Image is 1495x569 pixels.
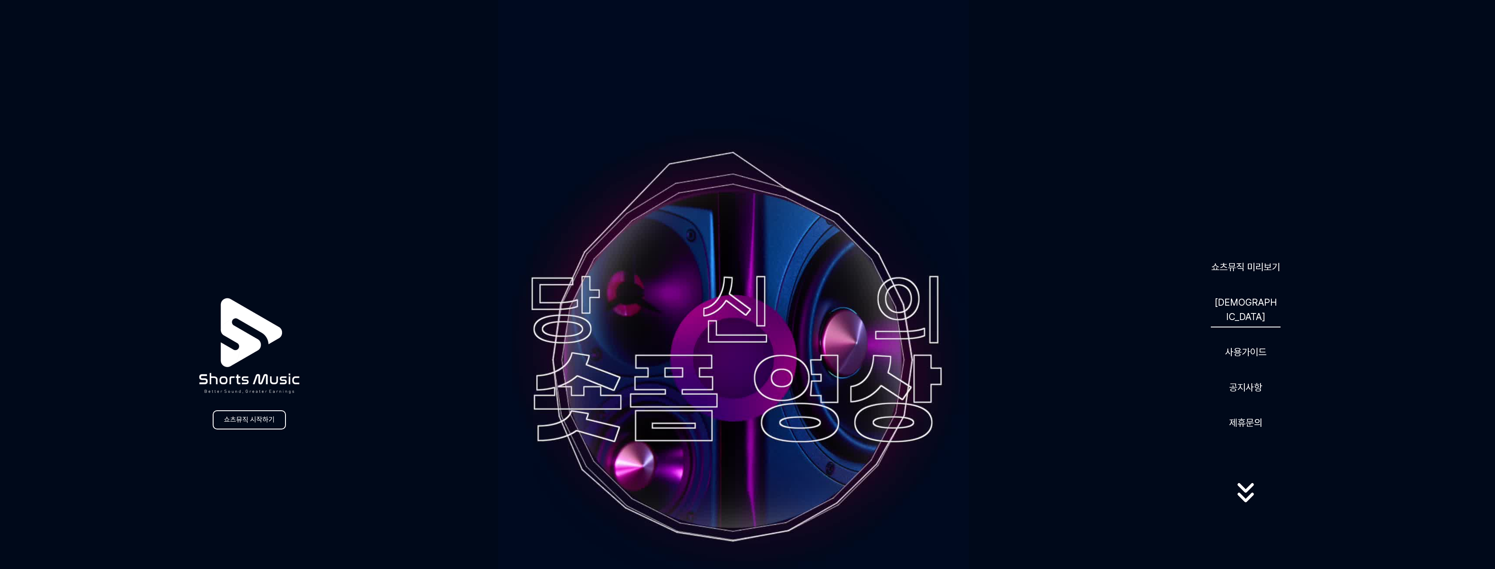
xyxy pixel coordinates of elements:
a: [DEMOGRAPHIC_DATA] [1211,292,1281,327]
a: 쇼츠뮤직 시작하기 [213,410,286,429]
a: 쇼츠뮤직 미리보기 [1208,256,1284,278]
a: 공지사항 [1226,377,1266,398]
button: 제휴문의 [1226,412,1266,433]
a: 사용가이드 [1222,341,1270,363]
img: logo [178,275,321,417]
